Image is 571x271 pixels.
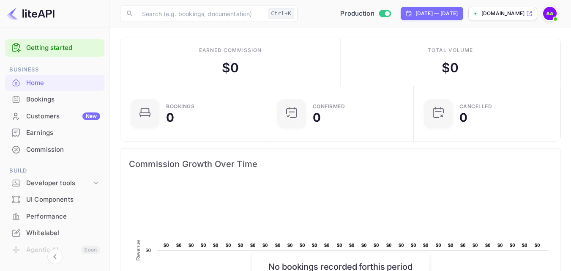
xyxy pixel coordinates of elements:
a: Home [5,75,104,90]
div: Bookings [26,95,100,104]
text: $0 [176,243,182,248]
div: $ 0 [222,58,239,77]
div: Home [5,75,104,91]
a: Commission [5,142,104,157]
text: $0 [423,243,429,248]
p: [DOMAIN_NAME] [481,10,525,17]
text: $0 [324,243,330,248]
div: CANCELLED [459,104,492,109]
text: $0 [436,243,441,248]
div: Ctrl+K [268,8,294,19]
text: $0 [164,243,169,248]
a: CustomersNew [5,108,104,124]
text: $0 [473,243,478,248]
div: UI Components [26,195,100,205]
div: 0 [459,112,467,123]
a: UI Components [5,192,104,207]
div: Confirmed [313,104,345,109]
div: Commission [26,145,100,155]
a: Getting started [26,43,100,53]
div: Total volume [428,47,473,54]
img: LiteAPI logo [7,7,55,20]
text: $0 [300,243,305,248]
div: Bookings [166,104,194,109]
div: Performance [5,208,104,225]
text: Revenue [135,240,141,260]
text: $0 [535,243,540,248]
text: $0 [145,248,151,253]
div: [DATE] — [DATE] [415,10,458,17]
text: $0 [238,243,243,248]
div: Getting started [5,39,104,57]
a: Bookings [5,91,104,107]
text: $0 [287,243,293,248]
div: Home [26,78,100,88]
text: $0 [460,243,466,248]
input: Search (e.g. bookings, documentation) [137,5,265,22]
a: Whitelabel [5,225,104,241]
text: $0 [497,243,503,248]
text: $0 [201,243,206,248]
div: 0 [313,112,321,123]
text: $0 [374,243,379,248]
text: $0 [189,243,194,248]
div: CustomersNew [5,108,104,125]
text: $0 [448,243,454,248]
div: 0 [166,112,174,123]
div: Bookings [5,91,104,108]
button: Collapse navigation [47,249,63,264]
text: $0 [226,243,231,248]
div: Developer tools [26,178,92,188]
text: $0 [250,243,256,248]
text: $0 [399,243,404,248]
span: Production [340,9,374,19]
a: Earnings [5,125,104,140]
text: $0 [485,243,491,248]
div: Whitelabel [5,225,104,241]
text: $0 [349,243,355,248]
text: $0 [522,243,527,248]
text: $0 [510,243,515,248]
div: Earnings [26,128,100,138]
a: Performance [5,208,104,224]
div: Earned commission [199,47,262,54]
div: Click to change the date range period [401,7,463,20]
span: Commission Growth Over Time [129,157,552,171]
text: $0 [213,243,219,248]
text: $0 [337,243,342,248]
text: $0 [262,243,268,248]
div: Switch to Sandbox mode [337,9,394,19]
div: Earnings [5,125,104,141]
span: Business [5,65,104,74]
text: $0 [386,243,392,248]
span: Build [5,166,104,175]
div: Whitelabel [26,228,100,238]
div: Commission [5,142,104,158]
text: $0 [312,243,317,248]
text: $0 [361,243,367,248]
img: Alex Ali [543,7,557,20]
div: Performance [26,212,100,222]
div: Developer tools [5,176,104,191]
div: New [82,112,100,120]
div: $ 0 [442,58,459,77]
div: UI Components [5,192,104,208]
div: Customers [26,112,100,121]
text: $0 [275,243,281,248]
text: $0 [411,243,416,248]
